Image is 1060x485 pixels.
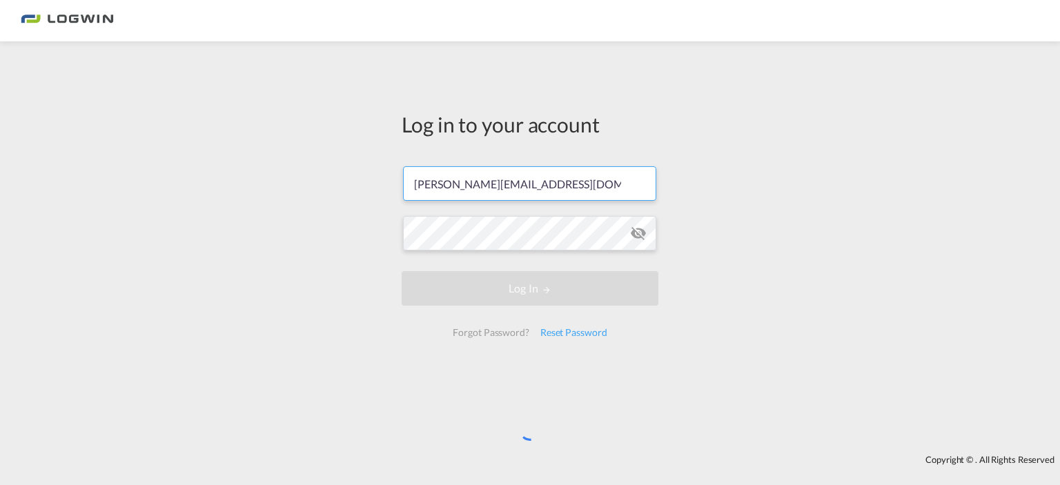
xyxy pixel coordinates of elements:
img: bc73a0e0d8c111efacd525e4c8ad7d32.png [21,6,114,37]
input: Enter email/phone number [403,166,656,201]
div: Forgot Password? [447,320,534,345]
div: Reset Password [535,320,613,345]
button: LOGIN [402,271,658,306]
md-icon: icon-eye-off [630,225,647,241]
div: Log in to your account [402,110,658,139]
